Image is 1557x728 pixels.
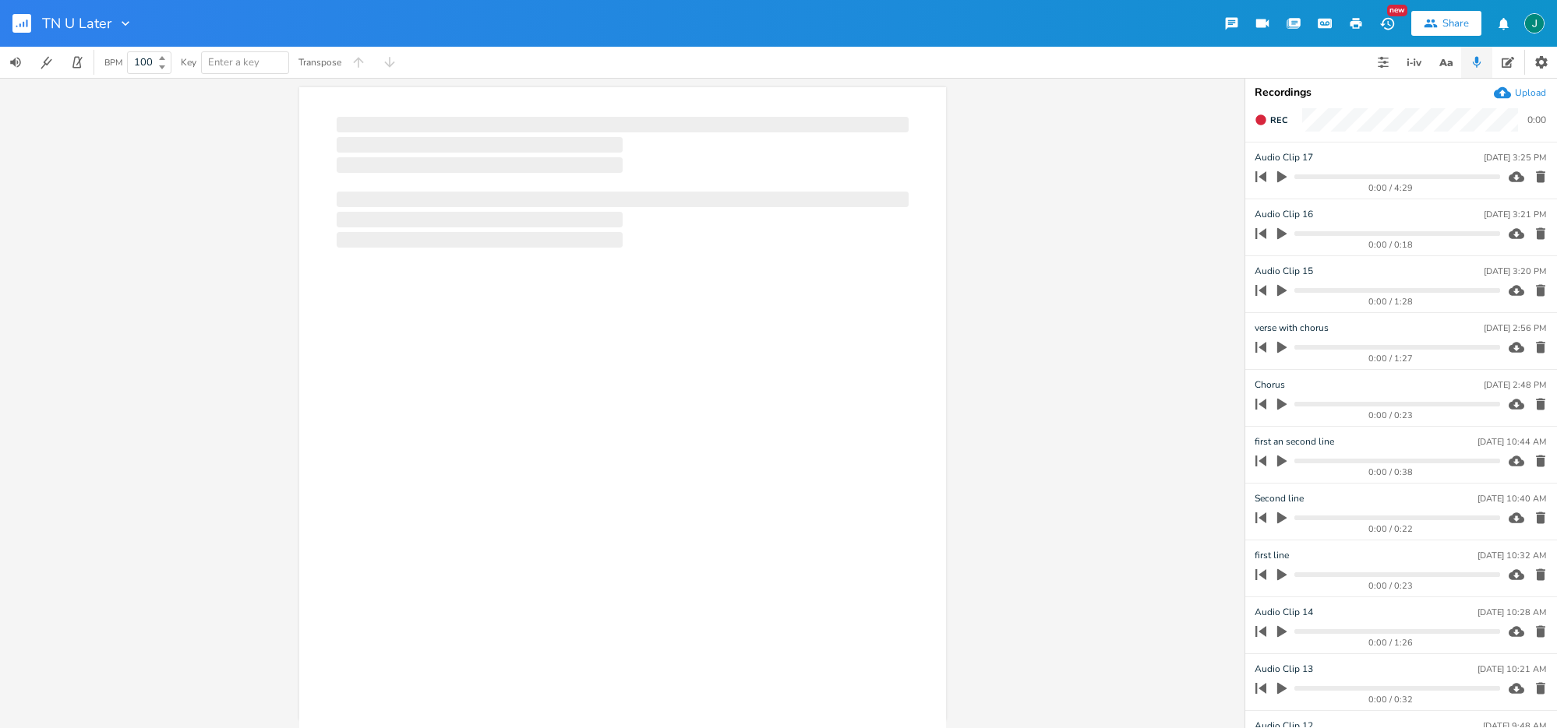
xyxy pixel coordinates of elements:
[1255,434,1334,449] span: first an second line
[1282,525,1500,533] div: 0:00 / 0:22
[1255,378,1285,392] span: Chorus
[298,58,341,67] div: Transpose
[1494,84,1546,101] button: Upload
[1282,638,1500,647] div: 0:00 / 1:26
[1282,695,1500,704] div: 0:00 / 0:32
[104,58,122,67] div: BPM
[1484,324,1546,332] div: [DATE] 2:56 PM
[1484,153,1546,162] div: [DATE] 3:25 PM
[1282,354,1500,363] div: 0:00 / 1:27
[1478,494,1546,503] div: [DATE] 10:40 AM
[1282,582,1500,590] div: 0:00 / 0:23
[1484,210,1546,219] div: [DATE] 3:21 PM
[1282,468,1500,477] div: 0:00 / 0:38
[1484,267,1546,276] div: [DATE] 3:20 PM
[1255,207,1313,222] span: Audio Clip 16
[1255,321,1329,336] span: verse with chorus
[1255,150,1313,165] span: Audio Clip 17
[1484,381,1546,389] div: [DATE] 2:48 PM
[1248,107,1294,132] button: Rec
[1255,605,1313,620] span: Audio Clip 14
[1255,87,1548,98] div: Recordings
[1282,411,1500,420] div: 0:00 / 0:23
[1411,11,1481,36] button: Share
[1372,9,1403,37] button: New
[1478,551,1546,560] div: [DATE] 10:32 AM
[1255,491,1304,506] span: Second line
[1255,264,1313,279] span: Audio Clip 15
[1442,16,1469,30] div: Share
[181,58,196,67] div: Key
[1282,184,1500,192] div: 0:00 / 4:29
[1527,115,1546,125] div: 0:00
[1282,241,1500,249] div: 0:00 / 0:18
[208,55,259,69] span: Enter a key
[1478,438,1546,446] div: [DATE] 10:44 AM
[1282,297,1500,306] div: 0:00 / 1:28
[1387,5,1407,16] div: New
[1255,548,1289,563] span: first line
[1524,13,1545,33] img: Jim Rudolf
[42,16,111,30] span: TN U Later
[1270,114,1287,126] span: Rec
[1478,665,1546,673] div: [DATE] 10:21 AM
[1478,608,1546,617] div: [DATE] 10:28 AM
[1255,662,1313,677] span: Audio Clip 13
[1515,86,1546,99] div: Upload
